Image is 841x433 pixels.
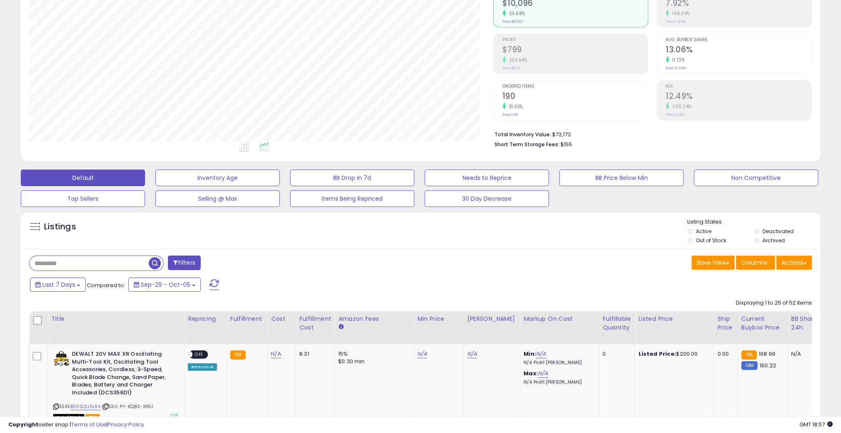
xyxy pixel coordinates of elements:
button: Last 7 Days [30,278,86,292]
span: Avg. Buybox Share [666,38,811,42]
div: 8.31 [299,350,328,358]
small: Prev: $240 [502,66,521,71]
small: 11.72% [669,57,685,63]
p: N/A Profit [PERSON_NAME] [524,379,593,385]
small: Prev: 11.69% [666,66,686,71]
a: N/A [271,350,281,358]
small: Prev: 2.94% [666,19,686,24]
button: Items Being Repriced [290,190,414,207]
li: $72,172 [494,129,806,139]
button: BB Price Below Min [559,170,684,186]
b: Min: [524,350,536,358]
span: Profit [502,38,648,42]
a: Privacy Policy [108,421,144,428]
div: $0.30 min [338,358,407,365]
div: BB Share 24h. [791,315,821,332]
small: 23.68% [506,10,525,17]
div: Displaying 1 to 25 of 52 items [736,299,812,307]
div: Fulfillment [230,315,264,323]
button: Columns [736,256,775,270]
button: 30 Day Decrease [425,190,549,207]
b: Total Inventory Value: [494,131,551,138]
b: Short Term Storage Fees: [494,141,559,148]
span: 160.22 [760,362,776,369]
span: ROI [666,84,811,89]
small: FBA [741,350,757,359]
div: Current Buybox Price [741,315,784,332]
span: Last 7 Days [42,280,75,289]
div: Ship Price [717,315,734,332]
div: Amazon Fees [338,315,410,323]
b: DEWALT 20V MAX XR Oscillating Multi-Tool Kit, Oscillating Tool Accessories, Cordless, 3-Speed, Qu... [72,350,173,399]
button: Selling @ Max [155,190,280,207]
h2: 190 [502,91,648,103]
label: Deactivated [762,228,794,235]
div: $200.00 [638,350,707,358]
small: FBM [741,361,757,370]
button: Inventory Age [155,170,280,186]
button: Needs to Reprice [425,170,549,186]
a: N/A [536,350,546,358]
span: Sep-29 - Oct-05 [141,280,190,289]
a: N/A [467,350,477,358]
div: Title [51,315,181,323]
span: $155 [561,140,572,148]
div: 15% [338,350,407,358]
h2: 13.06% [666,45,811,56]
span: 2025-10-13 18:57 GMT [799,421,833,428]
small: FBA [230,350,246,359]
div: Fulfillment Cost [299,315,331,332]
a: N/A [417,350,427,358]
b: Max: [524,369,538,377]
div: 0.00 [717,350,731,358]
div: Markup on Cost [524,315,595,323]
div: Amazon AI [188,363,217,371]
span: | SKU: PY-KQ8S-X18U [102,403,153,410]
h2: $799 [502,45,648,56]
div: Listed Price [638,315,710,323]
a: Terms of Use [71,421,106,428]
div: N/A [791,350,819,358]
a: B00SOU6LR4 [70,403,101,410]
small: Amazon Fees. [338,323,343,331]
div: Min Price [417,315,460,323]
p: Listing States: [687,218,820,226]
p: N/A Profit [PERSON_NAME] [524,360,593,366]
button: Top Sellers [21,190,145,207]
strong: Copyright [8,421,39,428]
small: Prev: 145 [502,112,518,117]
label: Active [696,228,711,235]
div: [PERSON_NAME] [467,315,516,323]
label: Archived [762,237,785,244]
h2: 12.49% [666,91,811,103]
span: OFF [192,351,206,358]
button: Actions [776,256,812,270]
small: Prev: 4.16% [666,112,684,117]
img: 5162DdItwtL._SL40_.jpg [53,350,70,367]
div: seller snap | | [8,421,144,429]
small: 31.03% [506,103,523,110]
button: Non Competitive [694,170,818,186]
span: Compared to: [87,281,125,289]
small: Prev: $8,163 [502,19,523,24]
button: Filters [168,256,200,270]
div: Fulfillable Quantity [602,315,631,332]
span: Columns [741,258,767,267]
div: Repricing [188,315,223,323]
div: Cost [271,315,292,323]
button: Sep-29 - Oct-05 [128,278,201,292]
span: 168.99 [759,350,775,358]
small: 169.39% [669,10,690,17]
button: Default [21,170,145,186]
button: Save View [691,256,735,270]
small: 233.64% [506,57,528,63]
b: Listed Price: [638,350,676,358]
label: Out of Stock [696,237,726,244]
th: The percentage added to the cost of goods (COGS) that forms the calculator for Min & Max prices. [520,311,599,344]
span: Ordered Items [502,84,648,89]
small: 200.24% [669,103,692,110]
a: N/A [538,369,548,378]
h5: Listings [44,221,76,233]
button: BB Drop in 7d [290,170,414,186]
div: 0 [602,350,628,358]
